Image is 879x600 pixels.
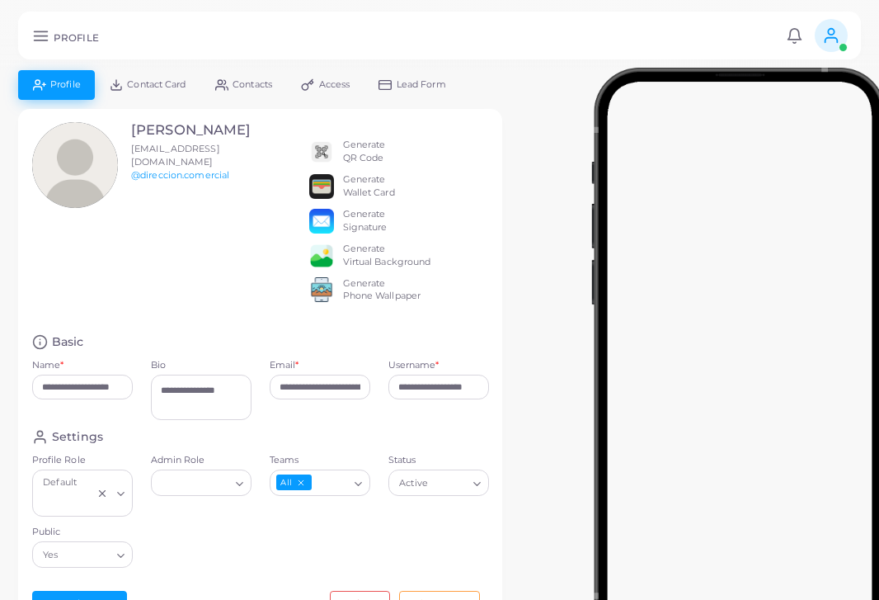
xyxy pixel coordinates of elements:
label: Teams [270,454,370,467]
label: Name [32,359,64,372]
img: e64e04433dee680bcc62d3a6779a8f701ecaf3be228fb80ea91b313d80e16e10.png [309,243,334,268]
span: Access [319,80,350,89]
label: Username [388,359,439,372]
span: Lead Form [397,80,446,89]
label: Admin Role [151,454,251,467]
span: Contacts [233,80,272,89]
input: Search for option [158,474,229,492]
span: Active [397,475,430,492]
span: [EMAIL_ADDRESS][DOMAIN_NAME] [131,143,220,168]
div: Search for option [270,470,370,496]
label: Public [32,526,133,539]
input: Search for option [62,546,110,565]
h5: PROFILE [54,32,99,44]
span: Default [41,475,79,491]
div: Generate Wallet Card [343,173,395,200]
label: Status [388,454,489,467]
label: Bio [151,359,251,372]
div: Search for option [151,470,251,496]
h4: Basic [52,334,84,350]
div: Search for option [32,541,133,568]
span: Yes [41,547,61,565]
div: Generate Phone Wallpaper [343,277,421,304]
img: email.png [309,209,334,234]
h4: Settings [52,429,103,445]
div: Generate Signature [343,208,388,234]
span: Contact Card [127,80,186,89]
img: qr2.png [309,139,334,164]
img: 522fc3d1c3555ff804a1a379a540d0107ed87845162a92721bf5e2ebbcc3ae6c.png [309,277,334,302]
a: @direccion.comercial [131,169,229,181]
input: Search for option [432,474,467,492]
img: apple-wallet.png [309,174,334,199]
h3: [PERSON_NAME] [131,122,251,139]
input: Search for option [313,474,348,492]
button: Deselect All [295,477,307,489]
div: Search for option [32,470,133,517]
span: All [276,475,312,490]
input: Search for option [40,494,92,513]
label: Email [270,359,299,372]
label: Profile Role [32,454,133,467]
div: Search for option [388,470,489,496]
span: Profile [50,80,81,89]
button: Clear Selected [96,487,108,500]
div: Generate QR Code [343,139,386,165]
div: Generate Virtual Background [343,243,431,269]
